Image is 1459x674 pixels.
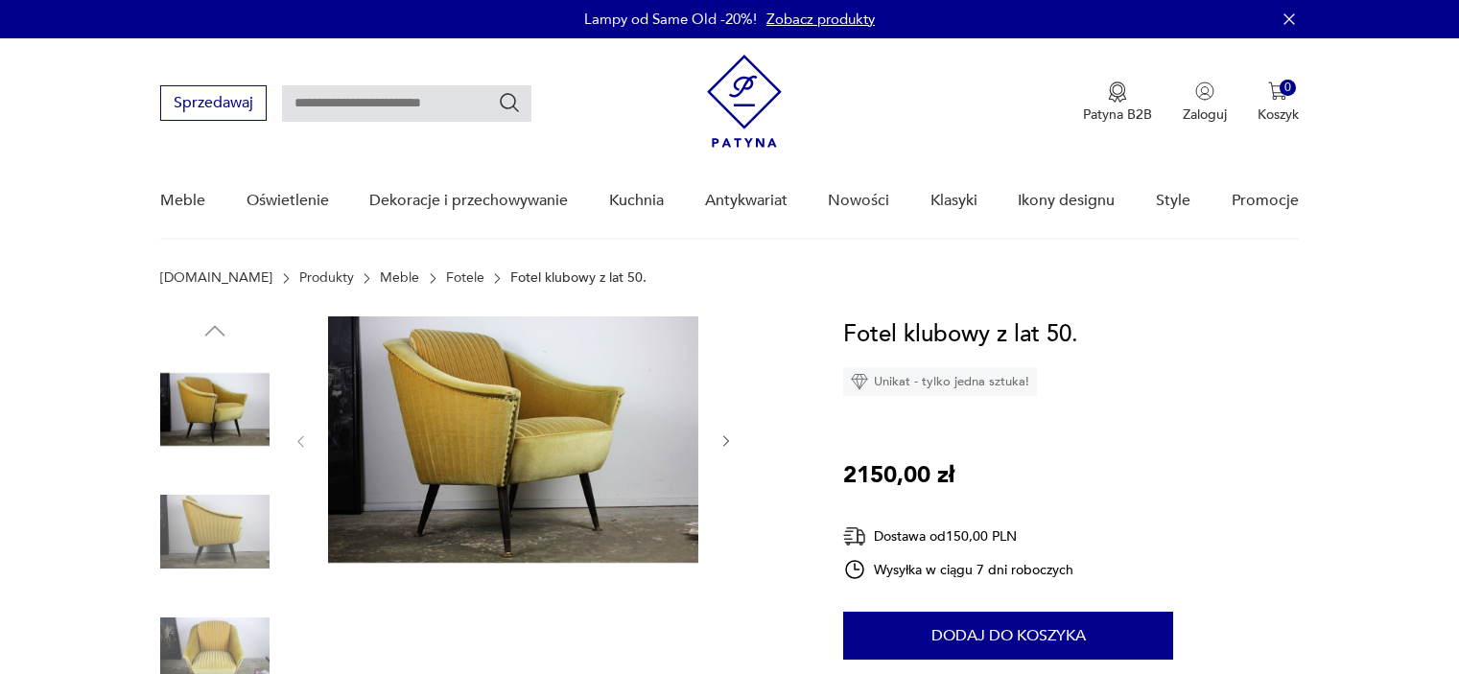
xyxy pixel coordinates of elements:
[1083,81,1152,124] button: Patyna B2B
[851,373,868,390] img: Ikona diamentu
[1258,105,1299,124] p: Koszyk
[160,477,270,587] img: Zdjęcie produktu Fotel klubowy z lat 50.
[1083,105,1152,124] p: Patyna B2B
[369,164,568,238] a: Dekoracje i przechowywanie
[1156,164,1190,238] a: Style
[328,316,698,563] img: Zdjęcie produktu Fotel klubowy z lat 50.
[498,91,521,114] button: Szukaj
[1108,81,1127,103] img: Ikona medalu
[160,355,270,464] img: Zdjęcie produktu Fotel klubowy z lat 50.
[843,457,954,494] p: 2150,00 zł
[160,98,267,111] a: Sprzedawaj
[766,10,875,29] a: Zobacz produkty
[584,10,757,29] p: Lampy od Same Old -20%!
[1232,164,1299,238] a: Promocje
[1183,81,1227,124] button: Zaloguj
[1268,81,1287,101] img: Ikona koszyka
[1195,81,1214,101] img: Ikonka użytkownika
[843,524,1073,548] div: Dostawa od 150,00 PLN
[930,164,977,238] a: Klasyki
[446,270,484,286] a: Fotele
[843,316,1078,353] h1: Fotel klubowy z lat 50.
[299,270,354,286] a: Produkty
[1083,81,1152,124] a: Ikona medaluPatyna B2B
[1018,164,1115,238] a: Ikony designu
[707,55,782,148] img: Patyna - sklep z meblami i dekoracjami vintage
[843,524,866,548] img: Ikona dostawy
[609,164,664,238] a: Kuchnia
[380,270,419,286] a: Meble
[247,164,329,238] a: Oświetlenie
[1258,81,1299,124] button: 0Koszyk
[510,270,647,286] p: Fotel klubowy z lat 50.
[160,85,267,121] button: Sprzedawaj
[160,164,205,238] a: Meble
[1183,105,1227,124] p: Zaloguj
[828,164,889,238] a: Nowości
[843,612,1173,660] button: Dodaj do koszyka
[843,558,1073,581] div: Wysyłka w ciągu 7 dni roboczych
[843,367,1037,396] div: Unikat - tylko jedna sztuka!
[1280,80,1296,96] div: 0
[160,270,272,286] a: [DOMAIN_NAME]
[705,164,788,238] a: Antykwariat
